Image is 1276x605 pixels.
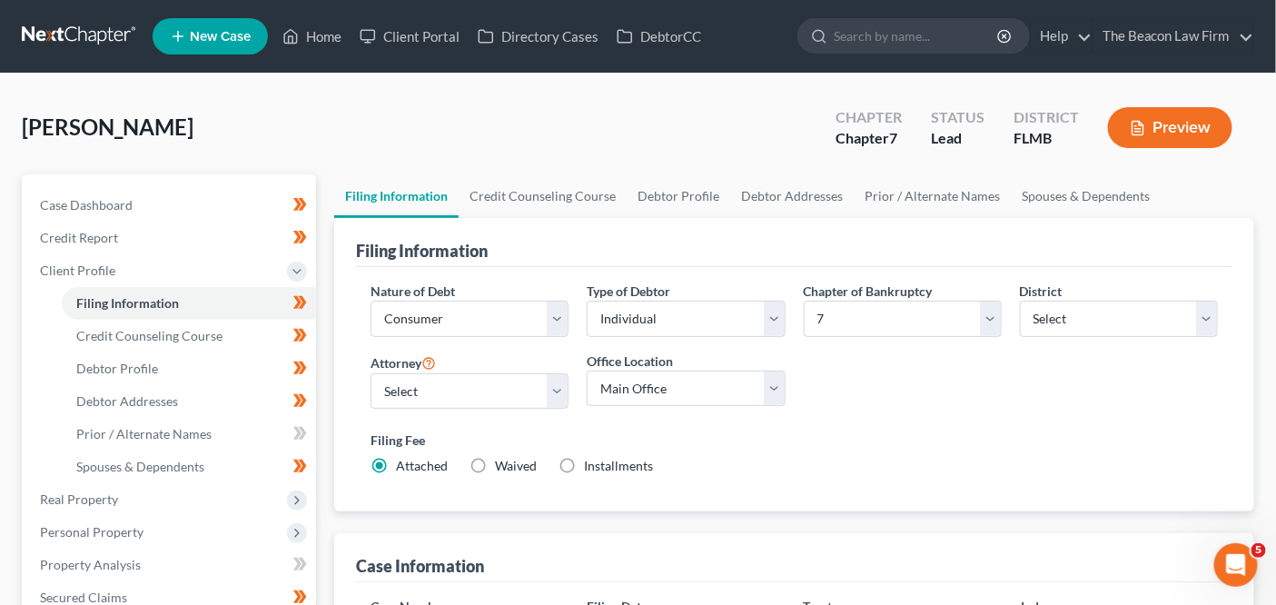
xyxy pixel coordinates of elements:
[62,418,316,451] a: Prior / Alternate Names
[804,282,933,301] label: Chapter of Bankruptcy
[931,107,984,128] div: Status
[584,458,653,473] span: Installments
[40,491,118,507] span: Real Property
[371,282,455,301] label: Nature of Debt
[76,459,204,474] span: Spouses & Dependents
[40,590,127,605] span: Secured Claims
[608,20,710,53] a: DebtorCC
[889,129,897,146] span: 7
[1014,107,1079,128] div: District
[62,352,316,385] a: Debtor Profile
[730,174,854,218] a: Debtor Addresses
[76,361,158,376] span: Debtor Profile
[1020,282,1063,301] label: District
[76,393,178,409] span: Debtor Addresses
[40,197,133,213] span: Case Dashboard
[1214,543,1258,587] iframe: Intercom live chat
[1251,543,1266,558] span: 5
[40,230,118,245] span: Credit Report
[931,128,984,149] div: Lead
[587,352,673,371] label: Office Location
[62,287,316,320] a: Filing Information
[76,328,223,343] span: Credit Counseling Course
[62,385,316,418] a: Debtor Addresses
[356,240,488,262] div: Filing Information
[459,174,627,218] a: Credit Counseling Course
[834,19,1000,53] input: Search by name...
[371,352,436,373] label: Attorney
[40,557,141,572] span: Property Analysis
[76,295,179,311] span: Filing Information
[40,524,143,540] span: Personal Property
[396,458,448,473] span: Attached
[62,451,316,483] a: Spouses & Dependents
[854,174,1011,218] a: Prior / Alternate Names
[76,426,212,441] span: Prior / Alternate Names
[62,320,316,352] a: Credit Counseling Course
[356,555,484,577] div: Case Information
[836,128,902,149] div: Chapter
[351,20,469,53] a: Client Portal
[25,549,316,581] a: Property Analysis
[469,20,608,53] a: Directory Cases
[40,263,115,278] span: Client Profile
[495,458,537,473] span: Waived
[587,282,670,301] label: Type of Debtor
[1093,20,1253,53] a: The Beacon Law Firm
[1011,174,1161,218] a: Spouses & Dependents
[25,189,316,222] a: Case Dashboard
[627,174,730,218] a: Debtor Profile
[25,222,316,254] a: Credit Report
[1014,128,1079,149] div: FLMB
[836,107,902,128] div: Chapter
[334,174,459,218] a: Filing Information
[190,30,251,44] span: New Case
[22,114,193,140] span: [PERSON_NAME]
[1108,107,1232,148] button: Preview
[371,431,1218,450] label: Filing Fee
[273,20,351,53] a: Home
[1031,20,1092,53] a: Help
